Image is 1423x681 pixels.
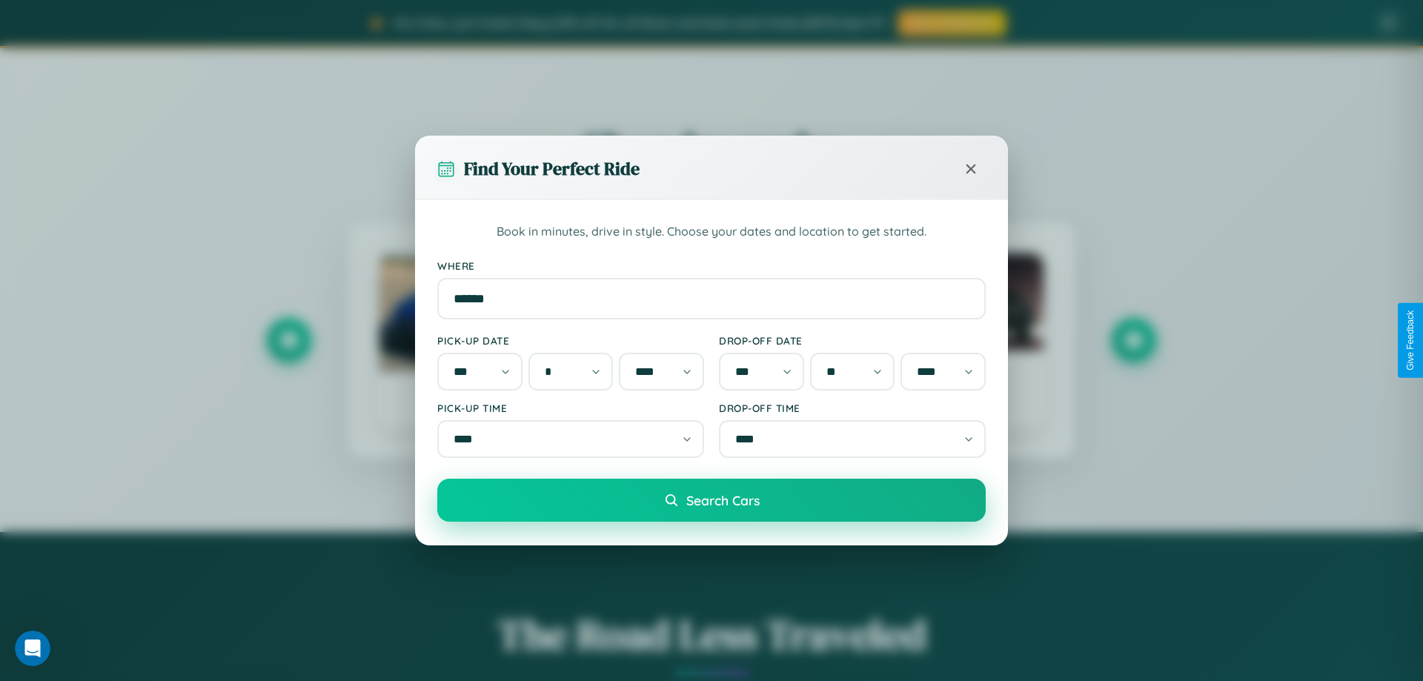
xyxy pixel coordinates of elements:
label: Drop-off Time [719,402,986,414]
label: Pick-up Date [437,334,704,347]
label: Pick-up Time [437,402,704,414]
button: Search Cars [437,479,986,522]
p: Book in minutes, drive in style. Choose your dates and location to get started. [437,222,986,242]
h3: Find Your Perfect Ride [464,156,640,181]
span: Search Cars [686,492,760,508]
label: Where [437,259,986,272]
label: Drop-off Date [719,334,986,347]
